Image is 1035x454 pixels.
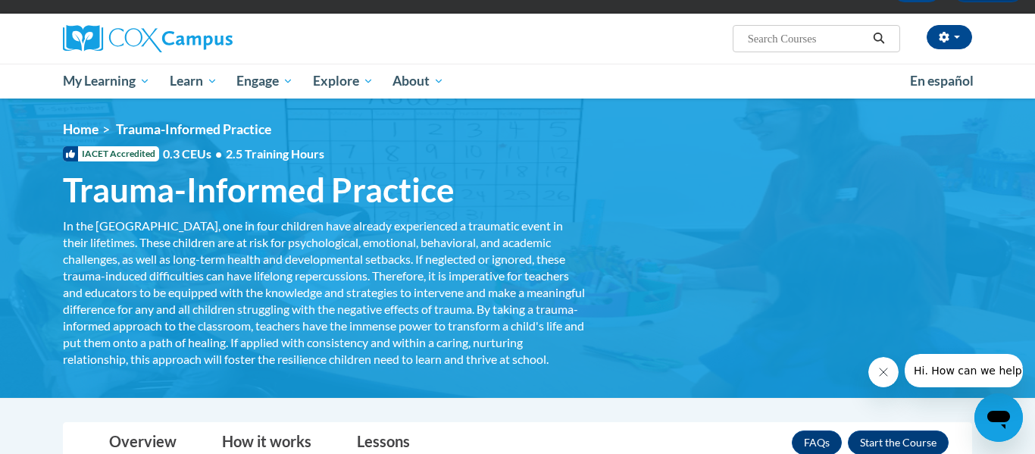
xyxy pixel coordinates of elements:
[53,64,160,99] a: My Learning
[63,25,233,52] img: Cox Campus
[227,64,303,99] a: Engage
[905,354,1023,387] iframe: Message from company
[9,11,123,23] span: Hi. How can we help?
[40,64,995,99] div: Main menu
[226,146,324,161] span: 2.5 Training Hours
[868,357,899,387] iframe: Close message
[313,72,374,90] span: Explore
[63,121,98,137] a: Home
[303,64,383,99] a: Explore
[910,73,974,89] span: En español
[900,65,983,97] a: En español
[392,72,444,90] span: About
[927,25,972,49] button: Account Settings
[868,30,890,48] button: Search
[974,393,1023,442] iframe: Button to launch messaging window
[170,72,217,90] span: Learn
[383,64,455,99] a: About
[163,146,324,162] span: 0.3 CEUs
[236,72,293,90] span: Engage
[215,146,222,161] span: •
[63,146,159,161] span: IACET Accredited
[63,25,351,52] a: Cox Campus
[63,170,455,210] span: Trauma-Informed Practice
[63,72,150,90] span: My Learning
[63,218,586,368] div: In the [GEOGRAPHIC_DATA], one in four children have already experienced a traumatic event in thei...
[116,121,271,137] span: Trauma-Informed Practice
[746,30,868,48] input: Search Courses
[160,64,227,99] a: Learn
